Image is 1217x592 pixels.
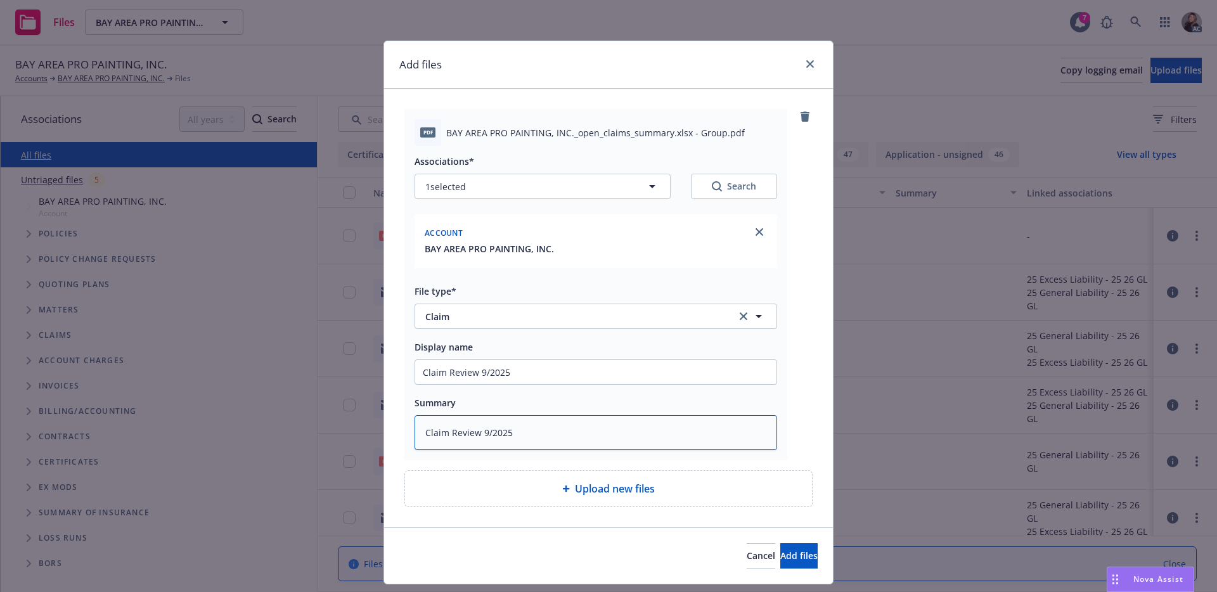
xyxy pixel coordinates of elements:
input: Add display name here... [415,360,776,384]
button: Add files [780,543,818,569]
span: Nova Assist [1133,574,1183,584]
span: pdf [420,127,435,137]
span: BAY AREA PRO PAINTING, INC._open_claims_summary.xlsx - Group.pdf [446,126,745,139]
a: remove [797,109,813,124]
span: Account [425,228,463,238]
span: Associations* [415,155,474,167]
a: clear selection [736,309,751,324]
a: close [752,224,767,240]
svg: Search [712,181,722,191]
span: Add files [780,550,818,562]
div: Search [712,180,756,193]
div: Upload new files [404,470,813,507]
span: Cancel [747,550,775,562]
span: File type* [415,285,456,297]
button: 1selected [415,174,671,199]
span: Display name [415,341,473,353]
button: SearchSearch [691,174,777,199]
button: Nova Assist [1107,567,1194,592]
button: Cancel [747,543,775,569]
span: Summary [415,397,456,409]
a: close [802,56,818,72]
h1: Add files [399,56,442,73]
span: 1 selected [425,180,466,193]
div: Drag to move [1107,567,1123,591]
button: BAY AREA PRO PAINTING, INC. [425,242,554,255]
button: Claimclear selection [415,304,777,329]
span: Upload new files [575,481,655,496]
span: Claim [425,310,719,323]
